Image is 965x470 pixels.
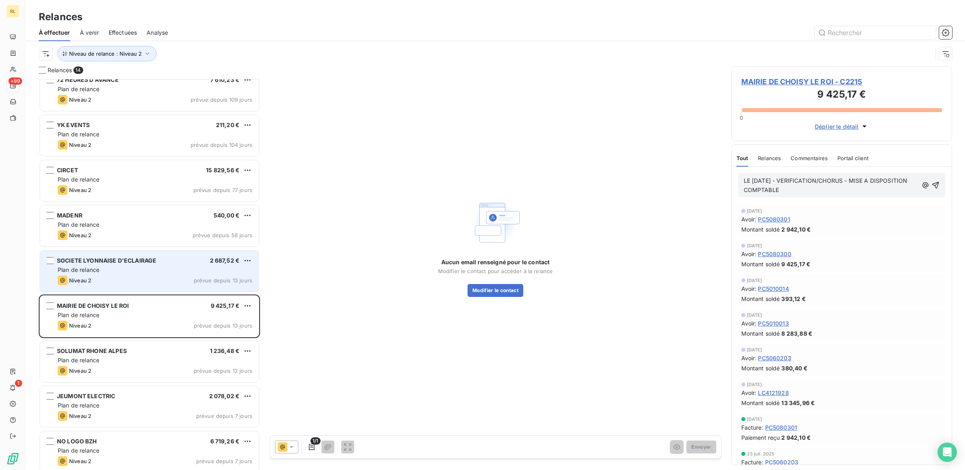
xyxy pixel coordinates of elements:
[57,212,82,219] span: MADENR
[741,364,780,372] span: Montant soldé
[741,354,757,362] span: Avoir :
[69,322,91,329] span: Niveau 2
[73,67,83,74] span: 14
[191,142,252,148] span: prévue depuis 104 jours
[741,295,780,303] span: Montant soldé
[210,76,240,83] span: 7 610,23 €
[781,399,815,407] span: 13 345,96 €
[791,155,828,161] span: Commentaires
[758,354,791,362] span: PC5060203
[39,79,260,470] div: grid
[58,131,99,138] span: Plan de relance
[758,155,781,161] span: Relances
[758,389,789,397] span: LC4121928
[441,258,550,266] span: Aucun email renseigné pour le contact
[765,423,797,432] span: PC5080301
[8,77,22,85] span: +99
[741,215,757,224] span: Avoir :
[196,413,252,419] span: prévue depuis 7 jours
[470,197,521,249] img: Empty state
[6,5,19,18] div: RL
[747,451,775,456] span: 23 juil. 2025
[758,250,791,258] span: PC5080300
[39,10,82,24] h3: Relances
[69,50,142,57] span: Niveau de relance : Niveau 2
[57,302,129,309] span: MAIRIE DE CHOISY LE ROI
[747,417,762,422] span: [DATE]
[741,319,757,328] span: Avoir :
[747,278,762,283] span: [DATE]
[744,177,909,193] span: LE [DATE] - VERIFICATION/CHORUS - MISE A DISPOSITION COMPTABLE
[58,221,99,228] span: Plan de relance
[686,441,716,453] button: Envoyer
[837,155,869,161] span: Portail client
[938,443,957,462] div: Open Intercom Messenger
[781,225,811,234] span: 2 942,10 €
[194,277,252,284] span: prévue depuis 13 jours
[741,389,757,397] span: Avoir :
[57,393,115,399] span: JEUMONT ELECTRIC
[69,368,91,374] span: Niveau 2
[193,187,252,193] span: prévue depuis 77 jours
[209,393,240,399] span: 2 078,02 €
[147,29,168,37] span: Analyse
[741,423,764,432] span: Facture :
[15,380,22,387] span: 1
[57,46,157,61] button: Niveau de relance : Niveau 2
[57,438,97,445] span: NO LOGO BZH
[80,29,99,37] span: À venir
[109,29,137,37] span: Effectuées
[216,121,239,128] span: 211,20 €
[211,302,240,309] span: 9 425,17 €
[741,225,780,234] span: Montant soldé
[57,167,78,173] span: CIRCET
[758,215,790,224] span: PC5080301
[194,368,252,374] span: prévue depuis 12 jours
[48,66,72,74] span: Relances
[58,176,99,183] span: Plan de relance
[741,87,942,103] h3: 9 425,17 €
[210,438,240,445] span: 6 719,26 €
[69,142,91,148] span: Niveau 2
[57,347,127,354] span: SOLUMAT RHONE ALPES
[747,243,762,248] span: [DATE]
[58,402,99,409] span: Plan de relance
[69,277,91,284] span: Niveau 2
[214,212,239,219] span: 540,00 €
[210,257,240,264] span: 2 687,52 €
[781,260,810,268] span: 9 425,17 €
[196,458,252,464] span: prévue depuis 7 jours
[58,311,99,318] span: Plan de relance
[741,399,780,407] span: Montant soldé
[741,458,764,466] span: Facture :
[741,76,942,87] span: MAIRIE DE CHOISY LE ROI - C2215
[57,257,156,264] span: SOCIETE LYONNAISE D'ECLAIRAGE
[57,76,119,83] span: 72 HEURES D AVANCE
[210,347,240,354] span: 1 236,48 €
[39,29,70,37] span: À effectuer
[741,250,757,258] span: Avoir :
[747,382,762,387] span: [DATE]
[57,121,90,128] span: YK EVENTS
[740,115,743,121] span: 0
[191,96,252,103] span: prévue depuis 109 jours
[58,447,99,454] span: Plan de relance
[58,86,99,92] span: Plan de relance
[781,329,812,338] span: 8 283,88 €
[741,284,757,293] span: Avoir :
[206,167,239,173] span: 15 829,56 €
[741,433,780,442] span: Paiement reçu
[781,295,806,303] span: 393,12 €
[747,209,762,213] span: [DATE]
[747,313,762,318] span: [DATE]
[69,96,91,103] span: Niveau 2
[6,452,19,465] img: Logo LeanPay
[741,329,780,338] span: Montant soldé
[69,232,91,238] span: Niveau 2
[58,357,99,363] span: Plan de relance
[69,187,91,193] span: Niveau 2
[438,268,553,274] span: Modifier le contact pour accéder à la relance
[758,319,789,328] span: PC5010013
[736,155,749,161] span: Tout
[69,413,91,419] span: Niveau 2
